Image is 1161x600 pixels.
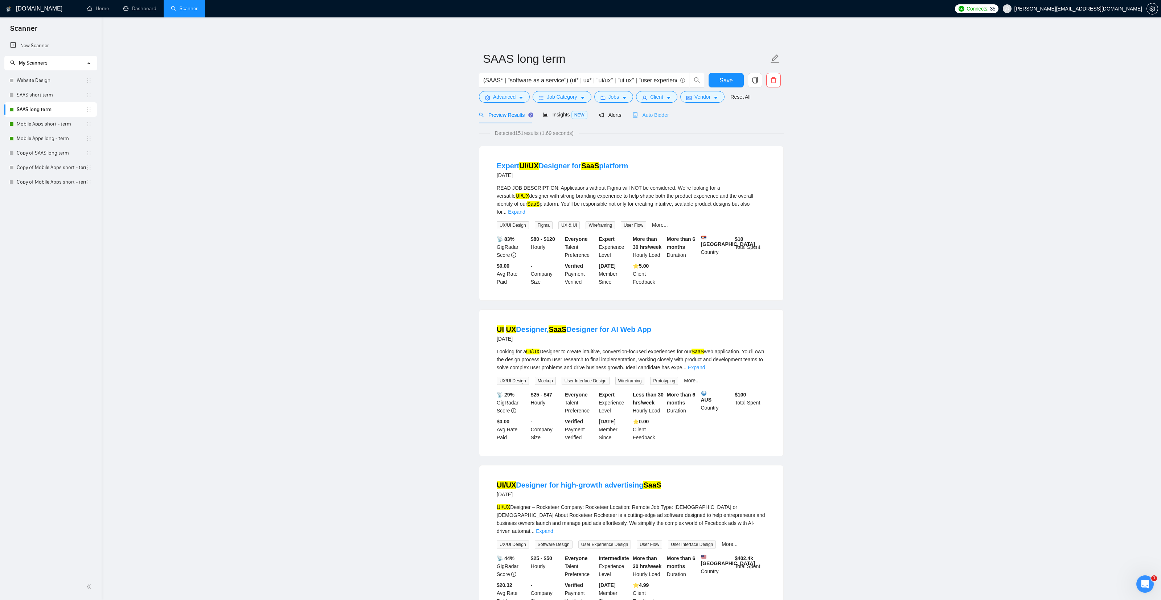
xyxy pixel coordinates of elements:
[497,419,509,424] b: $0.00
[531,555,552,561] b: $25 - $50
[479,91,530,103] button: settingAdvancedcaret-down
[633,236,661,250] b: More than 30 hrs/week
[565,582,583,588] b: Verified
[709,73,744,87] button: Save
[597,418,631,441] div: Member Since
[4,160,97,175] li: Copy of Mobile Apps short - term
[599,263,615,269] b: [DATE]
[497,325,504,333] mark: UI
[690,77,704,83] span: search
[17,117,86,131] a: Mobile Apps short - term
[511,408,516,413] span: info-circle
[667,555,696,569] b: More than 6 months
[17,146,86,160] a: Copy of SAAS long term
[497,377,529,385] span: UX/UI Design
[701,391,706,396] img: 🌐
[86,150,92,156] span: holder
[733,554,767,578] div: Total Spent
[600,95,606,100] span: folder
[4,73,97,88] li: Website Design
[631,554,665,578] div: Hourly Load
[1146,3,1158,15] button: setting
[531,263,533,269] b: -
[667,236,696,250] b: More than 6 months
[479,112,531,118] span: Preview Results
[633,263,649,269] b: ⭐️ 5.00
[767,77,780,83] span: delete
[650,93,663,101] span: Client
[4,175,97,189] li: Copy of Mobile Apps short - term
[733,391,767,415] div: Total Spent
[667,392,696,406] b: More than 6 months
[495,554,529,578] div: GigRadar Score
[17,175,86,189] a: Copy of Mobile Apps short - term
[688,365,705,370] a: Expand
[10,60,15,65] span: search
[86,121,92,127] span: holder
[529,391,563,415] div: Hourly
[516,193,529,199] mark: UI/UX
[497,582,512,588] b: $20.32
[1005,6,1010,11] span: user
[497,334,651,343] div: [DATE]
[599,392,615,398] b: Expert
[86,92,92,98] span: holder
[497,392,514,398] b: 📡 29%
[563,262,598,286] div: Payment Verified
[17,131,86,146] a: Mobile Apps long - term
[497,221,529,229] span: UX/UI Design
[599,112,621,118] span: Alerts
[19,60,48,66] span: My Scanners
[631,391,665,415] div: Hourly Load
[692,349,704,354] mark: SaaS
[599,582,615,588] b: [DATE]
[563,554,598,578] div: Talent Preference
[733,235,767,259] div: Total Spent
[719,76,733,85] span: Save
[17,160,86,175] a: Copy of Mobile Apps short - term
[86,107,92,112] span: holder
[1151,575,1157,581] span: 1
[580,95,585,100] span: caret-down
[4,88,97,102] li: SAAS short term
[1147,6,1158,12] span: setting
[597,554,631,578] div: Experience Level
[497,348,766,371] div: Looking for a Designer to create intuitive, conversion-focused experiences for our web applicatio...
[497,263,509,269] b: $0.00
[4,102,97,117] li: SAAS long term
[665,235,700,259] div: Duration
[652,222,668,228] a: More...
[748,73,762,87] button: copy
[86,136,92,141] span: holder
[694,93,710,101] span: Vendor
[533,91,591,103] button: barsJob Categorycaret-down
[642,95,647,100] span: user
[633,582,649,588] b: ⭐️ 4.99
[490,129,579,137] span: Detected 151 results (1.69 seconds)
[483,50,769,68] input: Scanner name...
[597,235,631,259] div: Experience Level
[511,252,516,258] span: info-circle
[528,112,534,118] div: Tooltip anchor
[508,209,525,215] a: Expand
[633,112,638,118] span: robot
[497,325,651,333] a: UI UXDesigner,SaaSDesigner for AI Web App
[608,93,619,101] span: Jobs
[722,541,738,547] a: More...
[636,91,677,103] button: userClientcaret-down
[536,528,553,534] a: Expand
[86,165,92,170] span: holder
[483,76,677,85] input: Search Freelance Jobs...
[766,73,781,87] button: delete
[700,554,734,578] div: Country
[990,5,996,13] span: 35
[643,481,661,489] mark: SaaS
[700,235,734,259] div: Country
[701,554,755,566] b: [GEOGRAPHIC_DATA]
[531,419,533,424] b: -
[497,481,516,489] mark: UI/UX
[529,235,563,259] div: Hourly
[497,504,510,510] mark: UI/UX
[4,117,97,131] li: Mobile Apps short - term
[86,78,92,83] span: holder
